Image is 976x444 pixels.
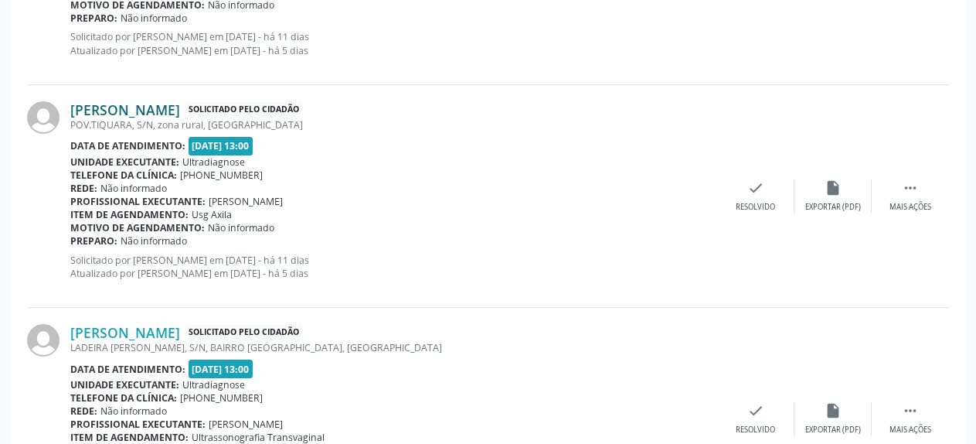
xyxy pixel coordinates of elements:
[70,12,117,25] b: Preparo:
[825,402,842,419] i: insert_drive_file
[70,208,189,221] b: Item de agendamento:
[70,30,717,56] p: Solicitado por [PERSON_NAME] em [DATE] - há 11 dias Atualizado por [PERSON_NAME] em [DATE] - há 5...
[180,391,263,405] span: [PHONE_NUMBER]
[70,378,179,391] b: Unidade executante:
[70,182,97,195] b: Rede:
[100,182,167,195] span: Não informado
[70,391,177,405] b: Telefone da clínica:
[182,378,245,391] span: Ultradiagnose
[70,195,206,208] b: Profissional executante:
[185,102,302,118] span: Solicitado pelo cidadão
[189,137,253,155] span: [DATE] 13:00
[70,341,717,354] div: LADEIRA [PERSON_NAME], S/N, BAIRRO [GEOGRAPHIC_DATA], [GEOGRAPHIC_DATA]
[70,363,185,376] b: Data de atendimento:
[182,155,245,169] span: Ultradiagnose
[70,254,717,280] p: Solicitado por [PERSON_NAME] em [DATE] - há 11 dias Atualizado por [PERSON_NAME] em [DATE] - há 5...
[902,179,919,196] i: 
[805,202,861,213] div: Exportar (PDF)
[70,405,97,418] b: Rede:
[805,425,861,435] div: Exportar (PDF)
[902,402,919,419] i: 
[889,425,931,435] div: Mais ações
[27,101,60,134] img: img
[27,324,60,357] img: img
[185,325,302,341] span: Solicitado pelo cidadão
[209,418,283,431] span: [PERSON_NAME]
[825,179,842,196] i: insert_drive_file
[121,234,187,248] span: Não informado
[70,418,206,431] b: Profissional executante:
[747,179,764,196] i: check
[70,139,185,152] b: Data de atendimento:
[889,202,931,213] div: Mais ações
[70,169,177,182] b: Telefone da clínica:
[208,221,274,234] span: Não informado
[192,431,325,444] span: Ultrassonografia Transvaginal
[70,324,180,341] a: [PERSON_NAME]
[747,402,764,419] i: check
[209,195,283,208] span: [PERSON_NAME]
[189,360,253,377] span: [DATE] 13:00
[100,405,167,418] span: Não informado
[736,202,775,213] div: Resolvido
[736,425,775,435] div: Resolvido
[70,101,180,118] a: [PERSON_NAME]
[70,155,179,169] b: Unidade executante:
[121,12,187,25] span: Não informado
[180,169,263,182] span: [PHONE_NUMBER]
[70,431,189,444] b: Item de agendamento:
[70,118,717,131] div: POV.TIQUARA, S/N, zona rural, [GEOGRAPHIC_DATA]
[70,234,117,248] b: Preparo:
[192,208,232,221] span: Usg Axila
[70,221,205,234] b: Motivo de agendamento:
